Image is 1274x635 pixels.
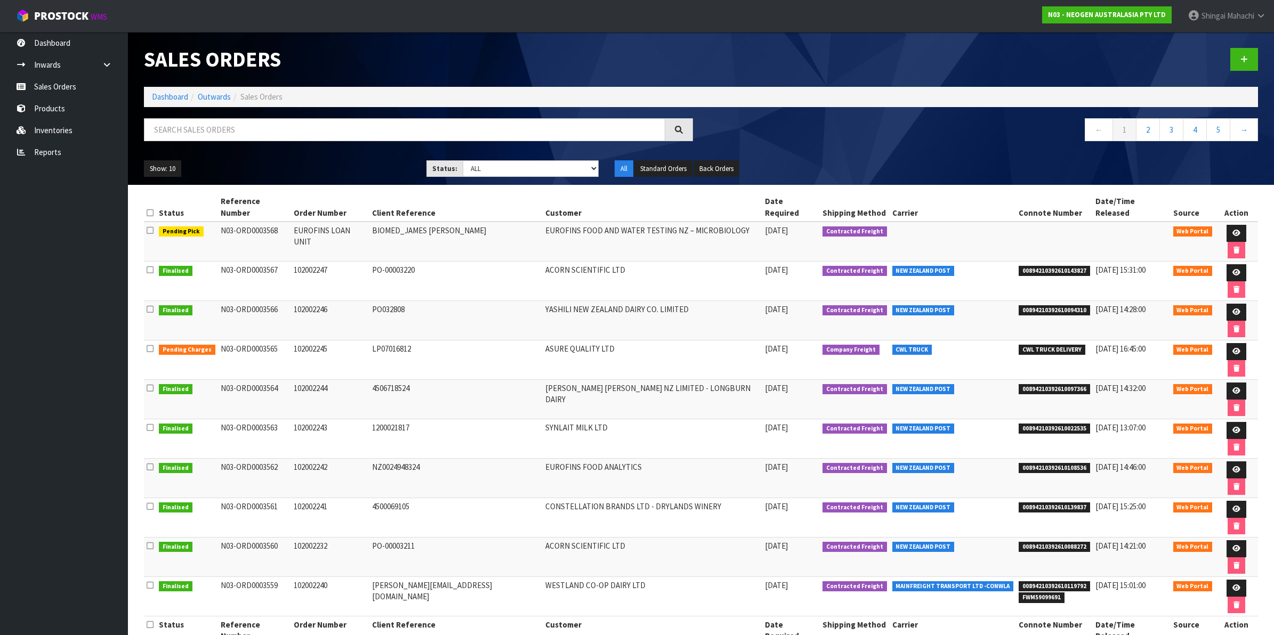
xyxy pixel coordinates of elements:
[218,577,292,616] td: N03-ORD0003559
[159,424,192,434] span: Finalised
[765,383,788,393] span: [DATE]
[291,340,369,380] td: 102002245
[1173,266,1213,276] span: Web Portal
[159,542,192,552] span: Finalised
[543,459,762,498] td: EUROFINS FOOD ANALYTICS
[892,384,955,395] span: NEW ZEALAND POST
[1093,193,1171,222] th: Date/Time Released
[291,222,369,262] td: EUROFINS LOAN UNIT
[709,118,1258,144] nav: Page navigation
[1202,11,1225,21] span: Shingai
[823,542,887,552] span: Contracted Freight
[615,160,633,177] button: All
[369,380,543,419] td: 4506718524
[144,48,693,71] h1: Sales Orders
[291,193,369,222] th: Order Number
[543,222,762,262] td: EUROFINS FOOD AND WATER TESTING NZ – MICROBIOLOGY
[543,419,762,459] td: SYNLAIT MILK LTD
[1095,344,1146,354] span: [DATE] 16:45:00
[291,459,369,498] td: 102002242
[543,498,762,538] td: CONSTELLATION BRANDS LTD - DRYLANDS WINERY
[34,9,88,23] span: ProStock
[892,502,955,513] span: NEW ZEALAND POST
[144,160,181,177] button: Show: 10
[218,340,292,380] td: N03-ORD0003565
[291,262,369,301] td: 102002247
[823,305,887,316] span: Contracted Freight
[823,581,887,592] span: Contracted Freight
[694,160,739,177] button: Back Orders
[159,226,204,237] span: Pending Pick
[1173,502,1213,513] span: Web Portal
[1019,305,1090,316] span: 00894210392610094310
[1019,542,1090,552] span: 00894210392610088272
[823,226,887,237] span: Contracted Freight
[1206,118,1230,141] a: 5
[892,424,955,434] span: NEW ZEALAND POST
[432,164,457,173] strong: Status:
[765,225,788,235] span: [DATE]
[1019,502,1090,513] span: 00894210392610139837
[218,222,292,262] td: N03-ORD0003568
[1019,266,1090,276] span: 00894210392610143827
[892,542,955,552] span: NEW ZEALAND POST
[218,262,292,301] td: N03-ORD0003567
[218,193,292,222] th: Reference Number
[1112,118,1136,141] a: 1
[369,419,543,459] td: 1200021817
[820,193,890,222] th: Shipping Method
[152,92,188,102] a: Dashboard
[765,462,788,472] span: [DATE]
[1019,581,1090,592] span: 00894210392610119792
[823,424,887,434] span: Contracted Freight
[543,301,762,340] td: YASHILI NEW ZEALAND DAIRY CO. LIMITED
[1173,226,1213,237] span: Web Portal
[1183,118,1207,141] a: 4
[218,498,292,538] td: N03-ORD0003561
[1095,462,1146,472] span: [DATE] 14:46:00
[765,501,788,511] span: [DATE]
[892,305,955,316] span: NEW ZEALAND POST
[634,160,692,177] button: Standard Orders
[291,419,369,459] td: 102002243
[1016,193,1093,222] th: Connote Number
[369,301,543,340] td: PO032808
[159,305,192,316] span: Finalised
[1173,305,1213,316] span: Web Portal
[1095,383,1146,393] span: [DATE] 14:32:00
[1173,345,1213,355] span: Web Portal
[543,577,762,616] td: WESTLAND CO-OP DAIRY LTD
[1095,265,1146,275] span: [DATE] 15:31:00
[823,266,887,276] span: Contracted Freight
[369,193,543,222] th: Client Reference
[1173,384,1213,395] span: Web Portal
[765,541,788,551] span: [DATE]
[765,580,788,590] span: [DATE]
[1173,463,1213,474] span: Web Portal
[156,193,218,222] th: Status
[1095,501,1146,511] span: [DATE] 15:25:00
[369,498,543,538] td: 4500069105
[543,538,762,577] td: ACORN SCIENTIFIC LTD
[159,463,192,474] span: Finalised
[1019,345,1085,355] span: CWL TRUCK DELIVERY
[91,12,107,22] small: WMS
[1095,541,1146,551] span: [DATE] 14:21:00
[16,9,29,22] img: cube-alt.png
[823,502,887,513] span: Contracted Freight
[1019,424,1090,434] span: 00894210392610022535
[1173,581,1213,592] span: Web Portal
[890,193,1017,222] th: Carrier
[1095,422,1146,433] span: [DATE] 13:07:00
[1136,118,1160,141] a: 2
[1095,580,1146,590] span: [DATE] 15:01:00
[1173,542,1213,552] span: Web Portal
[765,422,788,433] span: [DATE]
[198,92,231,102] a: Outwards
[765,344,788,354] span: [DATE]
[218,301,292,340] td: N03-ORD0003566
[1173,424,1213,434] span: Web Portal
[159,384,192,395] span: Finalised
[823,345,880,355] span: Company Freight
[1215,193,1258,222] th: Action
